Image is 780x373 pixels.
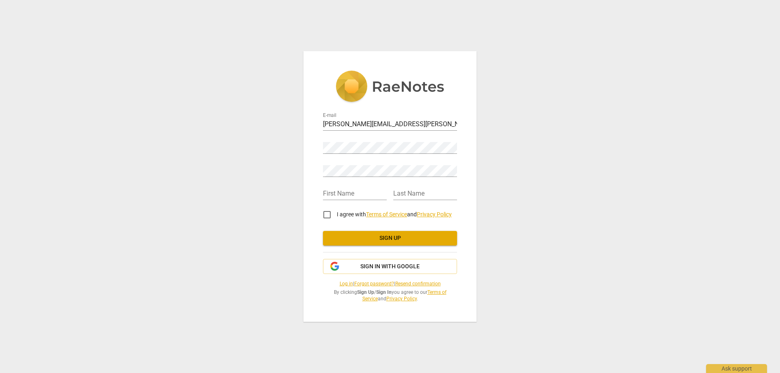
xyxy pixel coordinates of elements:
[360,263,420,271] span: Sign in with Google
[366,211,407,218] a: Terms of Service
[340,281,353,287] a: Log in
[357,289,374,295] b: Sign Up
[395,281,441,287] a: Resend confirmation
[336,71,444,104] img: 5ac2273c67554f335776073100b6d88f.svg
[337,211,452,218] span: I agree with and
[386,296,417,302] a: Privacy Policy
[362,289,446,302] a: Terms of Service
[323,259,457,274] button: Sign in with Google
[417,211,452,218] a: Privacy Policy
[323,113,336,118] label: E-mail
[323,289,457,302] span: By clicking / you agree to our and .
[329,234,451,242] span: Sign up
[323,280,457,287] span: | |
[706,364,767,373] div: Ask support
[376,289,392,295] b: Sign In
[323,231,457,246] button: Sign up
[354,281,394,287] a: Forgot password?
